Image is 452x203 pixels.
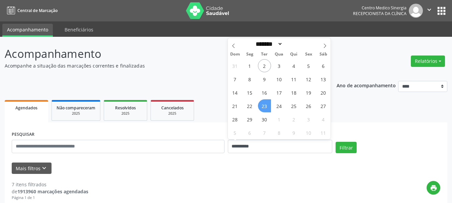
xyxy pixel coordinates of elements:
[258,99,271,112] span: Setembro 23, 2025
[243,126,256,139] span: Outubro 6, 2025
[258,113,271,126] span: Setembro 30, 2025
[15,105,37,111] span: Agendados
[12,195,88,201] div: Página 1 de 1
[287,73,300,86] span: Setembro 11, 2025
[301,52,316,57] span: Sex
[287,113,300,126] span: Outubro 2, 2025
[353,5,406,11] div: Centro Medico Sinergia
[302,126,315,139] span: Outubro 10, 2025
[5,5,58,16] a: Central de Marcação
[60,24,98,35] a: Beneficiários
[317,113,330,126] span: Outubro 4, 2025
[427,181,440,195] button: print
[57,111,95,116] div: 2025
[242,52,257,57] span: Seg
[317,99,330,112] span: Setembro 27, 2025
[257,52,272,57] span: Ter
[336,142,357,153] button: Filtrar
[316,52,331,57] span: Sáb
[229,99,242,112] span: Setembro 21, 2025
[302,99,315,112] span: Setembro 26, 2025
[228,52,243,57] span: Dom
[287,126,300,139] span: Outubro 9, 2025
[273,99,286,112] span: Setembro 24, 2025
[273,59,286,72] span: Setembro 3, 2025
[12,163,52,174] button: Mais filtroskeyboard_arrow_down
[317,86,330,99] span: Setembro 20, 2025
[243,99,256,112] span: Setembro 22, 2025
[12,129,34,140] label: PESQUISAR
[258,126,271,139] span: Outubro 7, 2025
[115,105,136,111] span: Resolvidos
[302,86,315,99] span: Setembro 19, 2025
[5,62,314,69] p: Acompanhe a situação das marcações correntes e finalizadas
[337,81,396,89] p: Ano de acompanhamento
[243,59,256,72] span: Setembro 1, 2025
[243,73,256,86] span: Setembro 8, 2025
[353,11,406,16] span: Recepcionista da clínica
[411,56,445,67] button: Relatórios
[436,5,447,17] button: apps
[109,111,142,116] div: 2025
[287,99,300,112] span: Setembro 25, 2025
[258,73,271,86] span: Setembro 9, 2025
[229,86,242,99] span: Setembro 14, 2025
[317,59,330,72] span: Setembro 6, 2025
[286,52,301,57] span: Qui
[229,59,242,72] span: Agosto 31, 2025
[229,73,242,86] span: Setembro 7, 2025
[273,126,286,139] span: Outubro 8, 2025
[317,73,330,86] span: Setembro 13, 2025
[17,8,58,13] span: Central de Marcação
[409,4,423,18] img: img
[229,113,242,126] span: Setembro 28, 2025
[273,86,286,99] span: Setembro 17, 2025
[287,59,300,72] span: Setembro 4, 2025
[17,188,88,195] strong: 1913960 marcações agendadas
[273,113,286,126] span: Outubro 1, 2025
[12,181,88,188] div: 7 itens filtrados
[254,40,283,47] select: Month
[426,6,433,13] i: 
[2,24,53,37] a: Acompanhamento
[273,73,286,86] span: Setembro 10, 2025
[430,184,437,192] i: print
[272,52,286,57] span: Qua
[57,105,95,111] span: Não compareceram
[258,59,271,72] span: Setembro 2, 2025
[40,165,48,172] i: keyboard_arrow_down
[229,126,242,139] span: Outubro 5, 2025
[423,4,436,18] button: 
[317,126,330,139] span: Outubro 11, 2025
[5,45,314,62] p: Acompanhamento
[258,86,271,99] span: Setembro 16, 2025
[302,59,315,72] span: Setembro 5, 2025
[243,113,256,126] span: Setembro 29, 2025
[302,73,315,86] span: Setembro 12, 2025
[156,111,189,116] div: 2025
[302,113,315,126] span: Outubro 3, 2025
[243,86,256,99] span: Setembro 15, 2025
[283,40,305,47] input: Year
[161,105,184,111] span: Cancelados
[12,188,88,195] div: de
[287,86,300,99] span: Setembro 18, 2025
